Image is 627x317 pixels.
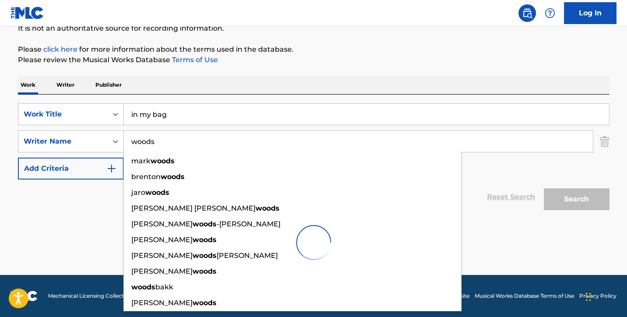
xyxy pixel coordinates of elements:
span: brenton [131,173,161,181]
span: [PERSON_NAME] [131,267,193,275]
p: Work [18,76,38,94]
p: Please review the Musical Works Database [18,55,609,65]
img: help [545,8,555,18]
div: Writer Name [24,136,102,147]
div: Work Title [24,109,102,120]
span: bakk [155,283,173,291]
span: [PERSON_NAME] [131,299,193,307]
form: Search Form [18,103,609,215]
p: It is not an authoritative source for recording information. [18,23,609,34]
strong: woods [256,204,280,212]
strong: woods [145,188,169,197]
iframe: Chat Widget [583,275,627,317]
p: Publisher [93,76,124,94]
a: Terms of Use [170,56,218,64]
img: preloader [294,222,333,262]
span: mark [131,157,151,165]
p: Please for more information about the terms used in the database. [18,44,609,55]
strong: woods [131,283,155,291]
img: Delete Criterion [600,130,609,152]
strong: woods [193,267,217,275]
strong: woods [193,299,217,307]
a: Public Search [518,4,536,22]
a: click here [43,45,77,53]
div: Help [541,4,559,22]
a: Privacy Policy [579,292,616,300]
img: 9d2ae6d4665cec9f34b9.svg [106,163,117,174]
span: Mechanical Licensing Collective © 2025 [48,292,150,300]
p: Writer [54,76,77,94]
a: Musical Works Database Terms of Use [475,292,574,300]
img: MLC Logo [11,7,44,19]
div: Drag [586,284,591,310]
img: search [522,8,532,18]
img: logo [11,291,38,301]
strong: woods [151,157,175,165]
span: jaro [131,188,145,197]
button: Add Criteria [18,158,124,180]
strong: woods [161,173,185,181]
span: [PERSON_NAME] [PERSON_NAME] [131,204,256,212]
a: Log In [564,2,616,24]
